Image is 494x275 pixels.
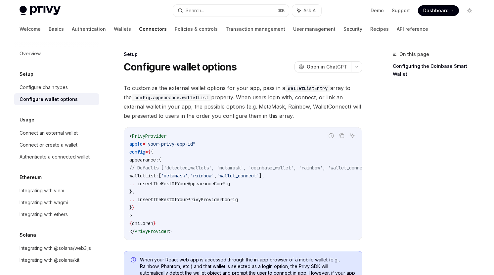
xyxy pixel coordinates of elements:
[129,220,132,226] span: {
[129,228,135,234] span: </
[303,7,317,14] span: Ask AI
[307,64,347,70] span: Open in ChatGPT
[14,208,99,220] a: Integrating with ethers
[20,70,33,78] h5: Setup
[137,197,238,203] span: insertTheRestOfYourPrivyProviderConfig
[20,6,61,15] img: light logo
[14,254,99,266] a: Integrating with @solana/kit
[20,199,68,206] div: Integrating with wagmi
[214,173,217,179] span: ,
[20,83,68,91] div: Configure chain types
[285,85,330,92] code: WalletListEntry
[20,129,78,137] div: Connect an external wallet
[169,228,172,234] span: >
[343,21,362,37] a: Security
[226,21,285,37] a: Transaction management
[392,7,410,14] a: Support
[20,21,41,37] a: Welcome
[20,116,34,124] h5: Usage
[20,50,41,58] div: Overview
[129,157,158,163] span: appearance:
[399,50,429,58] span: On this page
[20,141,77,149] div: Connect or create a wallet
[114,21,131,37] a: Wallets
[143,141,145,147] span: =
[129,189,135,195] span: },
[14,48,99,60] a: Overview
[137,181,230,187] span: insertTheRestOfYourAppearanceConfig
[293,21,336,37] a: User management
[20,95,78,103] div: Configure wallet options
[132,94,211,101] code: config.appearance.walletList
[148,149,151,155] span: {
[20,153,90,161] div: Authenticate a connected wallet
[132,220,153,226] span: children
[145,149,148,155] span: =
[124,51,362,58] div: Setup
[423,7,449,14] span: Dashboard
[327,131,336,140] button: Report incorrect code
[129,181,137,187] span: ...
[278,8,285,13] span: ⌘ K
[158,173,161,179] span: [
[20,256,79,264] div: Integrating with @solana/kit
[145,141,196,147] span: "your-privy-app-id"
[161,173,188,179] span: 'metamask'
[129,212,132,218] span: >
[348,131,357,140] button: Ask AI
[393,61,480,79] a: Configuring the Coinbase Smart Wallet
[14,139,99,151] a: Connect or create a wallet
[129,133,132,139] span: <
[124,83,362,120] span: To customize the external wallet options for your app, pass in a array to the property. When user...
[132,133,166,139] span: PrivyProvider
[124,61,237,73] h1: Configure wallet options
[20,173,42,181] h5: Ethereum
[14,197,99,208] a: Integrating with wagmi
[158,157,161,163] span: {
[14,151,99,163] a: Authenticate a connected wallet
[129,205,132,210] span: }
[294,61,351,72] button: Open in ChatGPT
[370,21,389,37] a: Recipes
[186,7,204,15] div: Search...
[20,231,36,239] h5: Solana
[129,197,137,203] span: ...
[20,187,64,195] div: Integrating with viem
[292,5,321,17] button: Ask AI
[14,242,99,254] a: Integrating with @solana/web3.js
[129,149,145,155] span: config
[153,220,156,226] span: }
[217,173,259,179] span: 'wallet_connect'
[151,149,153,155] span: {
[464,5,475,16] button: Toggle dark mode
[129,165,373,171] span: // Defaults ['detected_wallets', 'metamask', 'coinbase_wallet', 'rainbow', 'wallet_connect']
[139,21,167,37] a: Connectors
[337,131,346,140] button: Copy the contents from the code block
[173,5,289,17] button: Search...⌘K
[259,173,264,179] span: ],
[132,205,135,210] span: }
[129,141,143,147] span: appId
[72,21,106,37] a: Authentication
[397,21,428,37] a: API reference
[371,7,384,14] a: Demo
[49,21,64,37] a: Basics
[20,244,91,252] div: Integrating with @solana/web3.js
[188,173,190,179] span: ,
[20,210,68,218] div: Integrating with ethers
[14,93,99,105] a: Configure wallet options
[175,21,218,37] a: Policies & controls
[135,228,169,234] span: PrivyProvider
[14,185,99,197] a: Integrating with viem
[131,257,137,264] svg: Info
[14,127,99,139] a: Connect an external wallet
[14,81,99,93] a: Configure chain types
[418,5,459,16] a: Dashboard
[129,173,158,179] span: walletList:
[190,173,214,179] span: 'rainbow'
